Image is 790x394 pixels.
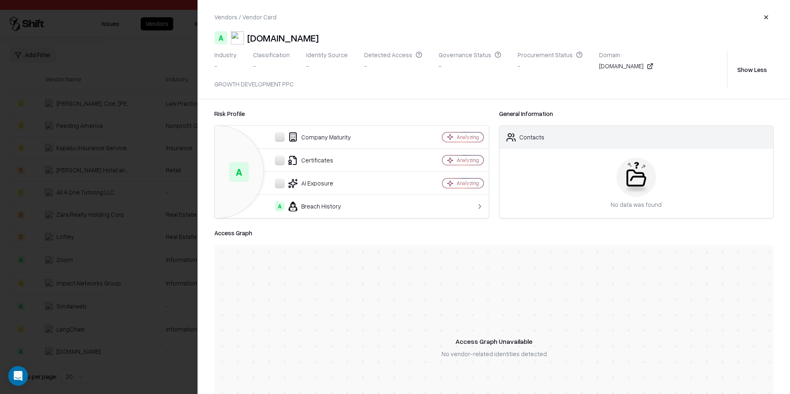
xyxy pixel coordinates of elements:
div: Identity Source [306,51,348,58]
div: Detected Access [364,51,422,58]
div: - [214,62,237,70]
div: - [518,62,583,70]
div: - [253,62,290,70]
div: - [364,62,422,70]
div: Breach History [221,202,409,211]
div: No vendor-related identities detected [441,350,547,358]
div: [DOMAIN_NAME] [599,62,653,70]
div: Risk Profile [214,109,489,119]
div: - [439,62,501,70]
img: plugcorp.com [231,31,244,44]
div: A [214,31,228,44]
button: Show Less [731,63,774,77]
div: GROWTH DEVELOPMENT PPC [214,80,724,88]
div: Governance Status [439,51,501,58]
div: Vendors / Vendor Card [214,13,276,21]
div: [DOMAIN_NAME] [247,31,318,44]
div: Contacts [519,133,544,141]
div: Analyzing [457,134,479,141]
div: Classification [253,51,290,58]
div: Analyzing [457,157,479,164]
div: A [229,162,249,182]
div: Analyzing [457,180,479,187]
div: - [306,62,348,70]
div: Certificates [221,155,409,165]
div: Procurement Status [518,51,583,58]
div: Industry [214,51,237,58]
div: No data was found [611,200,662,209]
div: General Information [499,109,774,119]
div: Access Graph Unavailable [455,336,532,346]
div: AI Exposure [221,178,409,188]
div: Access Graph [214,228,774,238]
div: Company Maturity [221,132,409,142]
div: Domain [599,51,653,58]
div: A [275,202,285,211]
